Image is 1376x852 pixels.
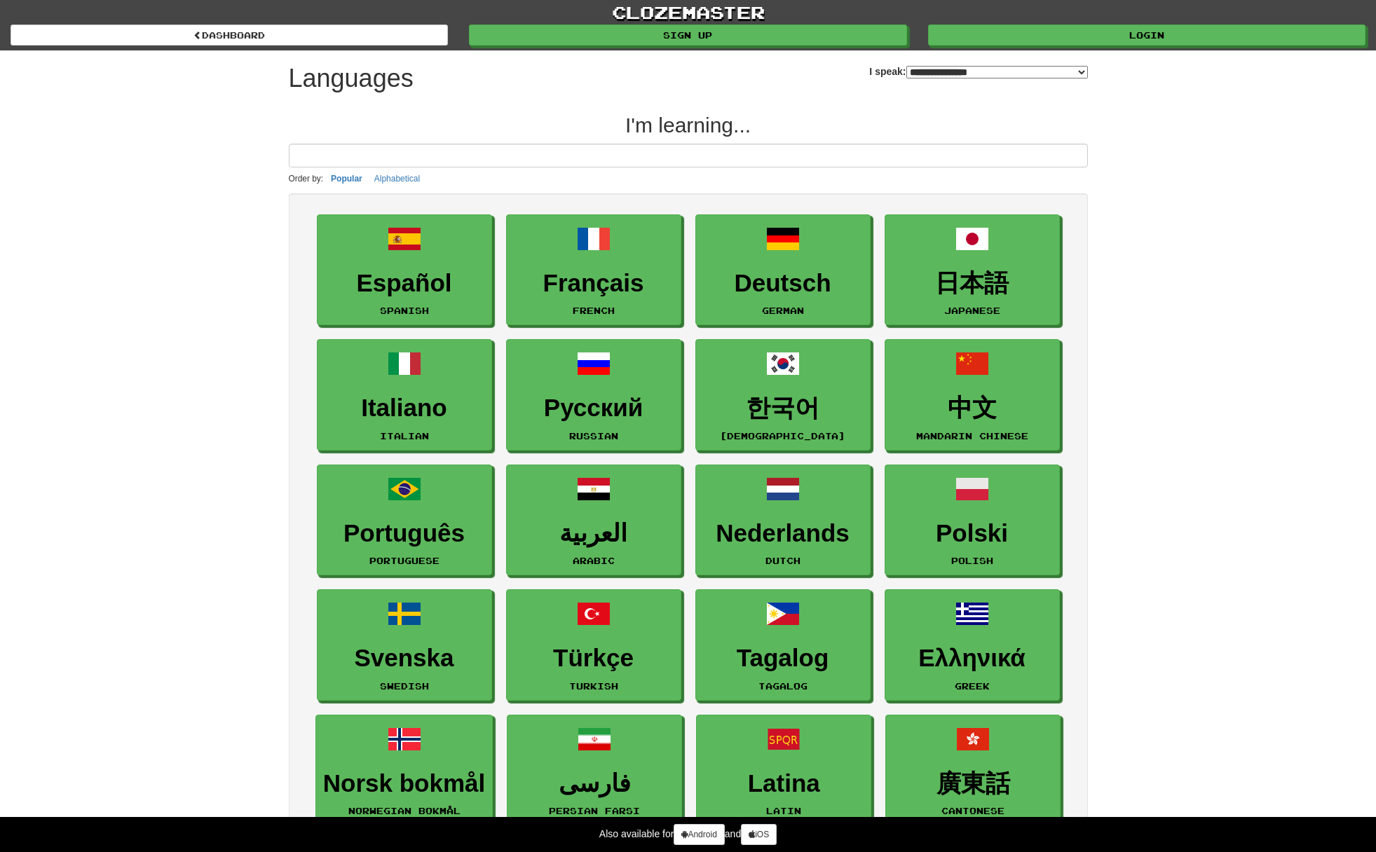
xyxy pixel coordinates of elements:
[766,806,801,816] small: Latin
[696,715,871,826] a: LatinaLatin
[317,339,492,451] a: ItalianoItalian
[720,431,845,441] small: [DEMOGRAPHIC_DATA]
[758,681,808,691] small: Tagalog
[703,394,863,422] h3: 한국어
[762,305,804,315] small: German
[703,270,863,297] h3: Deutsch
[916,431,1028,441] small: Mandarin Chinese
[506,589,681,701] a: TürkçeTurkish
[325,645,484,672] h3: Svenska
[325,394,484,422] h3: Italiano
[892,394,1052,422] h3: 中文
[695,589,871,701] a: TagalogTagalog
[695,214,871,326] a: DeutschGerman
[885,465,1060,576] a: PolskiPolish
[906,66,1088,78] select: I speak:
[893,770,1053,797] h3: 廣東話
[951,556,993,565] small: Polish
[955,681,990,691] small: Greek
[703,520,863,547] h3: Nederlands
[11,25,448,46] a: dashboard
[315,715,493,826] a: Norsk bokmålNorwegian Bokmål
[741,824,777,845] a: iOS
[317,465,492,576] a: PortuguêsPortuguese
[703,645,863,672] h3: Tagalog
[573,305,615,315] small: French
[514,394,674,422] h3: Русский
[369,556,440,565] small: Portuguese
[944,305,1000,315] small: Japanese
[380,681,429,691] small: Swedish
[892,645,1052,672] h3: Ελληνικά
[325,270,484,297] h3: Español
[885,715,1061,826] a: 廣東話Cantonese
[892,270,1052,297] h3: 日本語
[941,806,1004,816] small: Cantonese
[514,270,674,297] h3: Français
[317,589,492,701] a: SvenskaSwedish
[515,770,674,797] h3: فارسی
[569,681,618,691] small: Turkish
[885,214,1060,326] a: 日本語Japanese
[506,465,681,576] a: العربيةArabic
[885,339,1060,451] a: 中文Mandarin Chinese
[380,305,429,315] small: Spanish
[469,25,906,46] a: Sign up
[327,171,367,186] button: Popular
[506,339,681,451] a: РусскийRussian
[695,339,871,451] a: 한국어[DEMOGRAPHIC_DATA]
[514,645,674,672] h3: Türkçe
[514,520,674,547] h3: العربية
[928,25,1365,46] a: Login
[317,214,492,326] a: EspañolSpanish
[325,520,484,547] h3: Português
[573,556,615,565] small: Arabic
[549,806,640,816] small: Persian Farsi
[885,589,1060,701] a: ΕλληνικάGreek
[869,64,1087,78] label: I speak:
[765,556,801,565] small: Dutch
[674,824,724,845] a: Android
[289,114,1088,137] h2: I'm learning...
[380,431,429,441] small: Italian
[506,214,681,326] a: FrançaisFrench
[695,465,871,576] a: NederlandsDutch
[370,171,424,186] button: Alphabetical
[507,715,682,826] a: فارسیPersian Farsi
[569,431,618,441] small: Russian
[289,64,414,92] h1: Languages
[289,174,324,184] small: Order by:
[348,806,461,816] small: Norwegian Bokmål
[323,770,485,797] h3: Norsk bokmål
[704,770,864,797] h3: Latina
[892,520,1052,547] h3: Polski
